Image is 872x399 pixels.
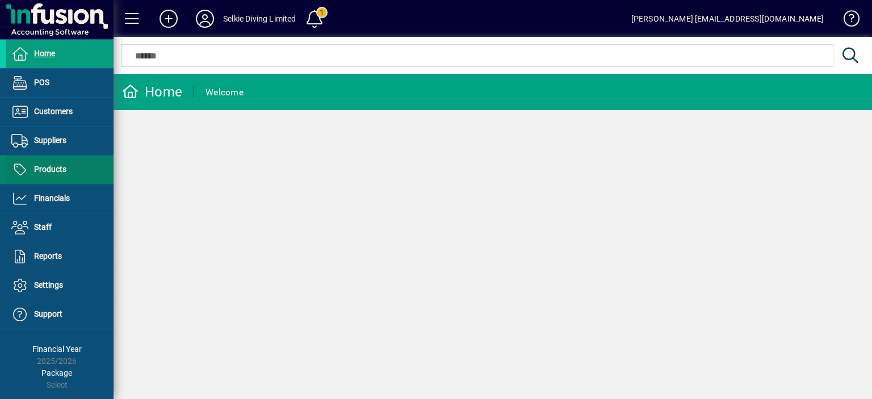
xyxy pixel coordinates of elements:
[206,83,244,102] div: Welcome
[6,156,114,184] a: Products
[34,222,52,232] span: Staff
[150,9,187,29] button: Add
[34,280,63,289] span: Settings
[34,309,62,318] span: Support
[223,10,296,28] div: Selkie Diving Limited
[6,127,114,155] a: Suppliers
[34,165,66,174] span: Products
[187,9,223,29] button: Profile
[34,194,70,203] span: Financials
[6,69,114,97] a: POS
[122,83,182,101] div: Home
[6,242,114,271] a: Reports
[6,271,114,300] a: Settings
[835,2,858,39] a: Knowledge Base
[34,78,49,87] span: POS
[631,10,824,28] div: [PERSON_NAME] [EMAIL_ADDRESS][DOMAIN_NAME]
[34,107,73,116] span: Customers
[34,251,62,261] span: Reports
[34,49,55,58] span: Home
[41,368,72,377] span: Package
[34,136,66,145] span: Suppliers
[6,300,114,329] a: Support
[6,98,114,126] a: Customers
[32,345,82,354] span: Financial Year
[6,184,114,213] a: Financials
[6,213,114,242] a: Staff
